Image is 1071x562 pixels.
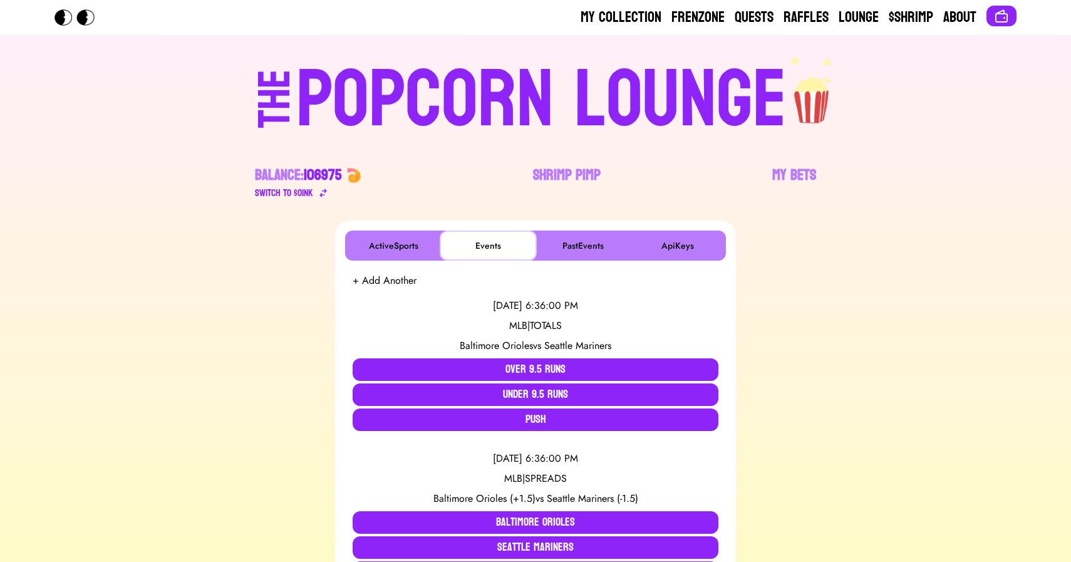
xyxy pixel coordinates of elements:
[433,491,535,506] span: Baltimore Orioles (+1.5)
[994,9,1009,24] img: Connect wallet
[353,511,718,534] button: Baltimore Orioles
[460,338,533,353] span: Baltimore Orioles
[353,298,718,313] div: [DATE] 6:36:00 PM
[735,8,773,28] a: Quests
[255,185,313,200] div: Switch to $ OINK
[839,8,879,28] a: Lounge
[533,165,601,200] a: Shrimp Pimp
[631,233,723,258] button: ApiKeys
[353,383,718,406] button: Under 9.5 Runs
[304,162,341,189] span: 106975
[252,70,297,153] div: THE
[784,8,829,28] a: Raffles
[353,451,718,466] div: [DATE] 6:36:00 PM
[353,318,718,333] div: MLB | TOTALS
[787,55,838,125] img: popcorn
[547,491,638,506] span: Seattle Mariners (-1.5)
[353,338,718,353] div: vs
[772,165,816,200] a: My Bets
[889,8,933,28] a: $Shrimp
[353,491,718,506] div: vs
[296,60,787,140] div: POPCORN LOUNGE
[353,273,416,288] button: + Add Another
[442,233,534,258] button: Events
[943,8,976,28] a: About
[353,358,718,381] button: Over 9.5 Runs
[54,9,105,26] img: Popcorn
[346,168,361,183] img: 🍤
[353,536,718,559] button: Seattle Mariners
[353,471,718,486] div: MLB | SPREADS
[150,55,921,140] a: THEPOPCORN LOUNGEpopcorn
[348,233,440,258] button: ActiveSports
[255,165,341,185] div: Balance:
[353,408,718,431] button: Push
[581,8,661,28] a: My Collection
[537,233,629,258] button: PastEvents
[544,338,611,353] span: Seattle Mariners
[671,8,725,28] a: Frenzone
